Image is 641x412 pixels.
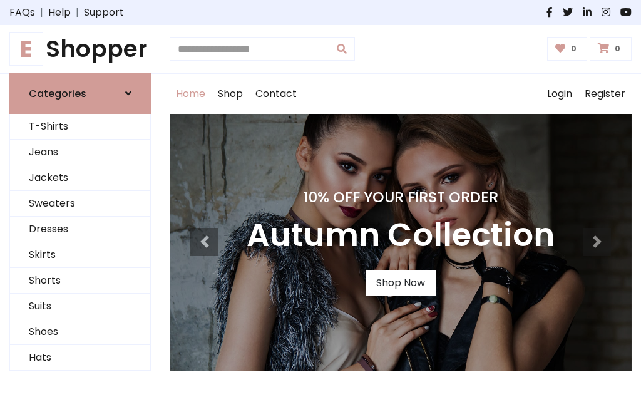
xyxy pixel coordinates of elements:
a: Hats [10,345,150,371]
span: | [35,5,48,20]
a: Jackets [10,165,150,191]
a: Home [170,74,212,114]
a: Login [541,74,578,114]
span: 0 [612,43,623,54]
a: Dresses [10,217,150,242]
a: Support [84,5,124,20]
h4: 10% Off Your First Order [247,188,555,206]
a: Help [48,5,71,20]
a: Shop Now [366,270,436,296]
a: Shoes [10,319,150,345]
span: E [9,32,43,66]
a: FAQs [9,5,35,20]
span: 0 [568,43,580,54]
a: 0 [547,37,588,61]
a: Suits [10,294,150,319]
a: EShopper [9,35,151,63]
a: Categories [9,73,151,114]
a: Jeans [10,140,150,165]
a: T-Shirts [10,114,150,140]
a: Shop [212,74,249,114]
a: Register [578,74,632,114]
a: Contact [249,74,303,114]
h3: Autumn Collection [247,216,555,255]
span: | [71,5,84,20]
a: 0 [590,37,632,61]
h1: Shopper [9,35,151,63]
a: Skirts [10,242,150,268]
a: Shorts [10,268,150,294]
h6: Categories [29,88,86,100]
a: Sweaters [10,191,150,217]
